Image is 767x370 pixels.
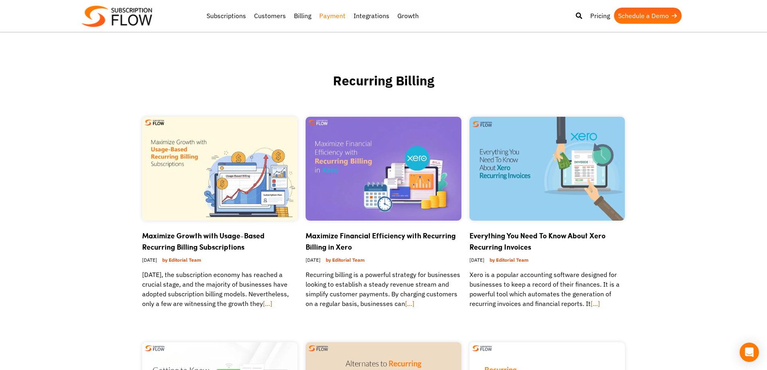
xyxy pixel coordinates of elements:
a: by Editorial Team [323,255,368,265]
a: by Editorial Team [159,255,205,265]
div: [DATE] [142,252,298,270]
p: Xero is a popular accounting software designed for businesses to keep a record of their finances.... [469,270,625,308]
img: usage‑based recurring billing subscriptions [142,117,298,221]
a: Maximize Growth with Usage-Based Recurring Billing Subscriptions [142,230,265,252]
a: by Editorial Team [486,255,532,265]
p: Recurring billing is a powerful strategy for businesses looking to establish a steady revenue str... [306,270,461,308]
div: Open Intercom Messenger [740,343,759,362]
a: Integrations [349,8,393,24]
a: Payment [315,8,349,24]
img: Subscriptionflow [82,6,152,27]
a: Schedule a Demo [614,8,682,24]
img: Recurring Billing in Xero [306,117,461,221]
a: Pricing [586,8,614,24]
a: Maximize Financial Efficiency with Recurring Billing in Xero [306,230,456,252]
a: Subscriptions [203,8,250,24]
a: […] [263,300,272,308]
h1: Recurring Billing [142,72,625,109]
p: [DATE], the subscription economy has reached a crucial stage, and the majority of businesses have... [142,270,298,308]
img: Getting To Know Xero Recurring Invoices [469,117,625,221]
a: […] [591,300,600,308]
a: Customers [250,8,290,24]
a: Everything You Need To Know About Xero Recurring Invoices [469,230,606,252]
div: [DATE] [469,252,625,270]
a: Billing [290,8,315,24]
div: [DATE] [306,252,461,270]
a: […] [405,300,414,308]
a: Growth [393,8,423,24]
